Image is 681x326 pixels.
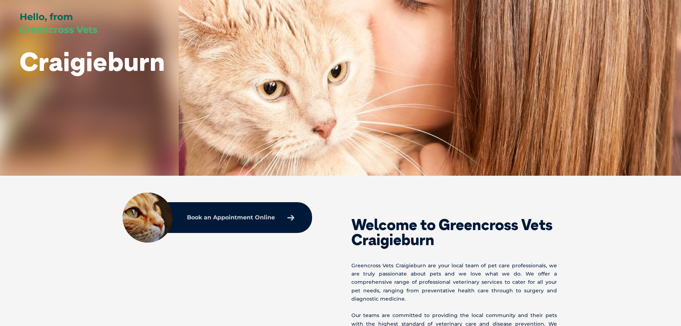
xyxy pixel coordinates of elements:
[20,11,73,23] span: Hello, from
[20,47,165,76] h1: Craigieburn
[351,217,557,247] h2: Welcome to Greencross Vets Craigieburn
[351,262,557,303] p: Greencross Vets Craigieburn are your local team of pet care professionals, we are truly passionat...
[183,211,298,224] a: Book an Appointment Online
[187,215,275,220] p: Book an Appointment Online
[20,24,98,35] span: Greencross Vets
